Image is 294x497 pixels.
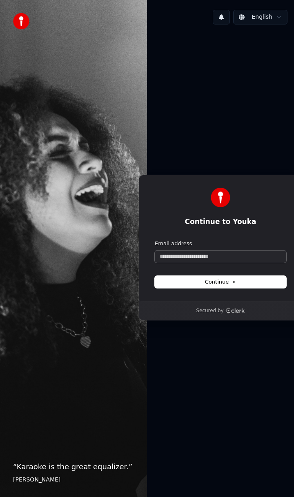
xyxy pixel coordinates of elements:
[196,308,223,314] p: Secured by
[13,476,134,484] footer: [PERSON_NAME]
[155,276,286,288] button: Continue
[225,308,245,313] a: Clerk logo
[205,278,236,286] span: Continue
[155,217,286,227] h1: Continue to Youka
[13,461,134,473] p: “ Karaoke is the great equalizer. ”
[155,240,192,247] label: Email address
[211,188,230,207] img: Youka
[13,13,29,29] img: youka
